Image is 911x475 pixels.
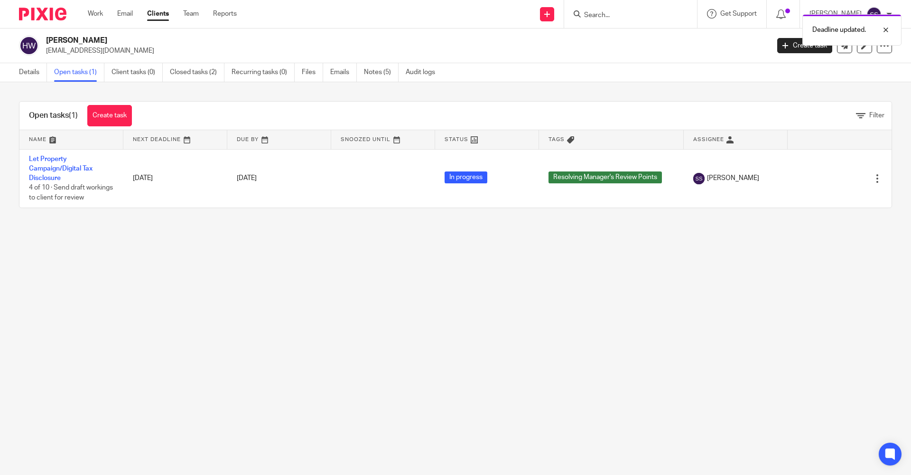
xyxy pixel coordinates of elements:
a: Closed tasks (2) [170,63,224,82]
a: Reports [213,9,237,19]
td: [DATE] [123,149,227,208]
span: Tags [548,137,565,142]
p: Deadline updated. [812,25,866,35]
span: (1) [69,112,78,119]
span: Snoozed Until [341,137,390,142]
a: Clients [147,9,169,19]
a: Emails [330,63,357,82]
a: Recurring tasks (0) [232,63,295,82]
a: Email [117,9,133,19]
a: Audit logs [406,63,442,82]
h2: [PERSON_NAME] [46,36,620,46]
a: Create task [777,38,832,53]
span: 4 of 10 · Send draft workings to client for review [29,185,113,201]
p: [EMAIL_ADDRESS][DOMAIN_NAME] [46,46,763,56]
span: Filter [869,112,884,119]
img: svg%3E [866,7,882,22]
a: Client tasks (0) [112,63,163,82]
a: Open tasks (1) [54,63,104,82]
a: Files [302,63,323,82]
a: Work [88,9,103,19]
span: In progress [445,171,487,183]
a: Let Property Campaign/Digital Tax Disclosure [29,156,93,182]
a: Team [183,9,199,19]
img: svg%3E [693,173,705,184]
h1: Open tasks [29,111,78,121]
span: [DATE] [237,175,257,181]
a: Details [19,63,47,82]
a: Create task [87,105,132,126]
img: svg%3E [19,36,39,56]
span: Resolving Manager's Review Points [548,171,662,183]
span: Status [445,137,468,142]
a: Notes (5) [364,63,399,82]
img: Pixie [19,8,66,20]
span: [PERSON_NAME] [707,173,759,183]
